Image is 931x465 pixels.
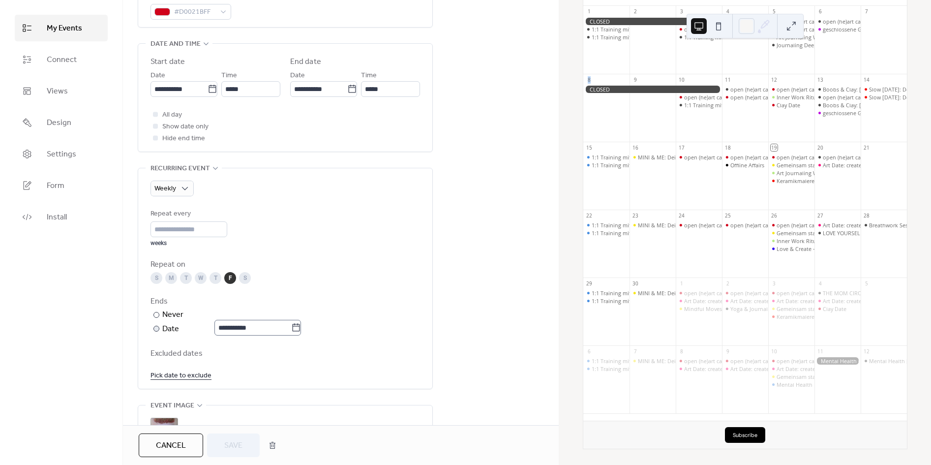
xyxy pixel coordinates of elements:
[678,144,685,151] div: 17
[768,101,814,109] div: Clay Date
[684,33,767,41] div: 1:1 Training mit [PERSON_NAME]
[150,163,210,175] span: Recurring event
[863,280,870,287] div: 5
[583,18,722,25] div: CLOSED
[777,169,839,177] div: Art Journaling Workshop
[239,272,251,284] div: S
[583,357,630,365] div: 1:1 Training mit Caterina (digital oder 5020 Salzburg)
[150,348,420,360] span: Excluded dates
[771,348,778,355] div: 10
[768,237,814,245] div: Inner Work Ritual: Innere Stimmen sichtbar machen
[583,289,630,297] div: 1:1 Training mit Caterina (digital oder 5020 Salzburg)
[150,370,211,382] span: Pick date to exclude
[162,121,209,133] span: Show date only
[630,357,676,365] div: MINI & ME: Dein Moment mit Baby
[777,373,893,380] div: Gemeinsam stark: Kreativzeit für Kind & Eltern
[724,76,731,83] div: 11
[586,8,593,15] div: 1
[676,93,722,101] div: open (he)art café
[592,33,675,41] div: 1:1 Training mit [PERSON_NAME]
[814,221,861,229] div: Art Date: create & celebrate yourself
[632,348,639,355] div: 7
[777,381,902,388] div: Mental Health Day: Ein Abend für dein wahres Ich
[162,109,182,121] span: All day
[47,180,64,192] span: Form
[768,86,814,93] div: open (he)art café
[592,26,675,33] div: 1:1 Training mit [PERSON_NAME]
[583,86,722,93] div: CLOSED
[814,101,861,109] div: Boobs & Clay: Female only special
[823,109,925,117] div: geschlossene Gesellschaft - doors closed
[678,212,685,219] div: 24
[722,221,768,229] div: open (he)art café
[684,93,727,101] div: open (he)art café
[777,86,819,93] div: open (he)art café
[777,101,800,109] div: Clay Date
[676,221,722,229] div: open (he)art café
[814,154,861,161] div: open (he)art café
[777,33,839,41] div: Art Journaling Workshop
[676,357,722,365] div: open (he)art café
[777,229,893,237] div: Gemeinsam stark: Kreativzeit für Kind & Eltern
[684,297,775,305] div: Art Date: create & celebrate yourself
[162,309,184,321] div: Never
[630,154,676,161] div: MINI & ME: Dein Moment mit Baby
[861,86,907,93] div: Slow Sunday: Dot Painting & Self Love
[15,172,108,199] a: Form
[777,365,867,372] div: Art Date: create & celebrate yourself
[47,149,76,160] span: Settings
[817,280,824,287] div: 4
[592,357,777,365] div: 1:1 Training mit [PERSON_NAME] (digital oder 5020 [GEOGRAPHIC_DATA])
[722,305,768,312] div: Yoga & Journaling: She. Breathes. Writes.
[676,297,722,305] div: Art Date: create & celebrate yourself
[730,289,773,297] div: open (he)art café
[817,144,824,151] div: 20
[630,289,676,297] div: MINI & ME: Dein Moment mit Baby
[361,70,377,82] span: Time
[150,239,227,247] div: weeks
[814,18,861,25] div: open (he)art café
[861,93,907,101] div: Slow Sunday: Dot Painting & Self Love
[632,144,639,151] div: 16
[15,109,108,136] a: Design
[730,86,773,93] div: open (he)art café
[676,26,722,33] div: open (he)art café
[678,280,685,287] div: 1
[150,38,201,50] span: Date and time
[777,161,893,169] div: Gemeinsam stark: Kreativzeit für Kind & Eltern
[777,177,904,185] div: Keramikmalerei: Gestalte deinen Selbstliebe-Anker
[814,305,861,312] div: Clay Date
[724,280,731,287] div: 2
[139,434,203,457] button: Cancel
[47,117,71,129] span: Design
[771,8,778,15] div: 5
[150,400,194,412] span: Event image
[724,348,731,355] div: 9
[47,212,67,223] span: Install
[638,221,726,229] div: MINI & ME: Dein Moment mit Baby
[863,348,870,355] div: 12
[777,313,904,320] div: Keramikmalerei: Gestalte deinen Selbstliebe-Anker
[586,280,593,287] div: 29
[583,154,630,161] div: 1:1 Training mit Caterina (digital oder 5020 Salzburg)
[722,289,768,297] div: open (he)art café
[632,212,639,219] div: 23
[823,297,913,305] div: Art Date: create & celebrate yourself
[823,154,866,161] div: open (he)art café
[863,144,870,151] div: 21
[861,221,907,229] div: Breathwork Session und Acryl Painting Workshop
[676,289,722,297] div: open (he)art café
[165,272,177,284] div: M
[817,8,824,15] div: 6
[814,26,861,33] div: geschlossene Gesellschaft - doors closed
[684,154,727,161] div: open (he)art café
[777,154,819,161] div: open (he)art café
[47,54,77,66] span: Connect
[724,8,731,15] div: 4
[768,229,814,237] div: Gemeinsam stark: Kreativzeit für Kind & Eltern
[768,297,814,305] div: Art Date: create & celebrate yourself
[817,76,824,83] div: 13
[722,161,768,169] div: Offline Affairs
[730,161,764,169] div: Offline Affairs
[592,161,777,169] div: 1:1 Training mit [PERSON_NAME] (digital oder 5020 [GEOGRAPHIC_DATA])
